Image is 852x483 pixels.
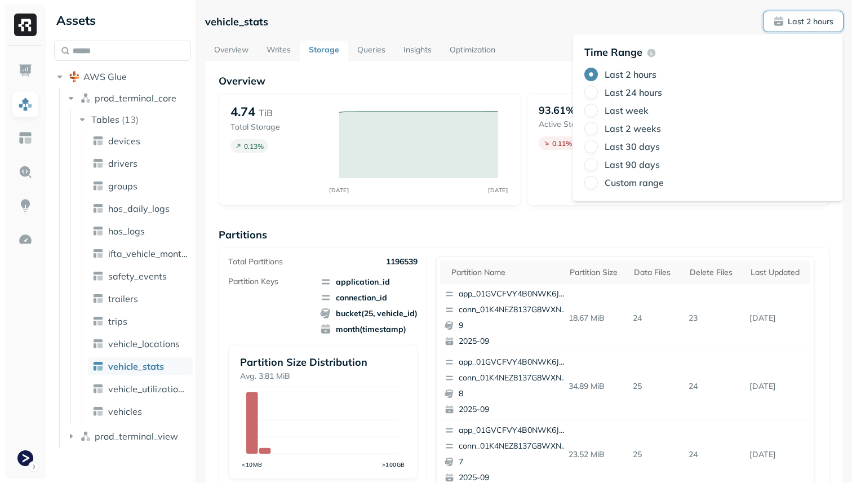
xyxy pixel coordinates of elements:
p: 7 [459,457,568,468]
label: Last week [605,105,649,116]
a: Insights [394,41,441,61]
button: Last 2 hours [764,11,843,32]
span: ifta_vehicle_months [108,248,188,259]
p: 23 [684,308,745,328]
p: Last 2 hours [788,16,833,27]
img: table [92,316,104,327]
a: Optimization [441,41,504,61]
img: Assets [18,97,33,112]
p: Partition Keys [228,276,278,287]
img: table [92,248,104,259]
img: Insights [18,198,33,213]
p: Total Storage [230,122,328,132]
a: hos_daily_logs [88,200,193,218]
span: groups [108,180,137,192]
p: 24 [684,445,745,464]
a: vehicle_utilization_day [88,380,193,398]
span: trips [108,316,127,327]
tspan: <10MB [242,461,263,468]
p: 9 [459,320,568,331]
span: trailers [108,293,138,304]
p: Time Range [584,46,642,59]
img: Ryft [14,14,37,36]
div: Last updated [751,267,805,278]
a: trailers [88,290,193,308]
span: vehicles [108,406,142,417]
a: Writes [258,41,300,61]
span: vehicle_stats [108,361,164,372]
span: prod_terminal_view [95,431,178,442]
p: 23.52 MiB [564,445,629,464]
label: Last 2 weeks [605,123,661,134]
p: 18.67 MiB [564,308,629,328]
p: conn_01K4NEZ8137G8WXNV00CK90XW1 [459,373,568,384]
img: Optimization [18,232,33,247]
button: app_01GVCFVY4B0NWK6JYK87JP2WRPconn_01K4NEZ8137G8WXNV00CK90XW182025-09 [440,352,573,420]
p: 2025-09 [459,336,568,347]
img: table [92,135,104,147]
img: table [92,180,104,192]
p: 0.13 % [244,142,264,150]
a: vehicle_stats [88,357,193,375]
a: drivers [88,154,193,172]
span: month(timestamp) [320,324,418,335]
img: namespace [80,431,91,442]
span: connection_id [320,292,418,303]
img: table [92,383,104,395]
a: trips [88,312,193,330]
button: AWS Glue [54,68,191,86]
a: Queries [348,41,394,61]
a: Storage [300,41,348,61]
button: app_01GVCFVY4B0NWK6JYK87JP2WRPconn_01K4NEZ8137G8WXNV00CK90XW192025-09 [440,284,573,352]
label: Last 2 hours [605,69,656,80]
p: TiB [259,106,273,119]
label: Custom range [605,177,664,188]
p: 0.11 % [552,139,572,148]
img: table [92,338,104,349]
a: vehicles [88,402,193,420]
p: Sep 18, 2025 [745,445,810,464]
a: devices [88,132,193,150]
img: table [92,225,104,237]
p: Total Partitions [228,256,283,267]
a: Overview [205,41,258,61]
p: ( 13 ) [122,114,139,125]
button: prod_terminal_view [65,427,192,445]
img: table [92,361,104,372]
a: groups [88,177,193,195]
span: devices [108,135,140,147]
p: Overview [219,74,829,87]
button: Tables(13) [77,110,192,128]
div: Assets [54,11,191,29]
img: table [92,203,104,214]
p: 1196539 [386,256,418,267]
span: hos_logs [108,225,145,237]
img: Query Explorer [18,165,33,179]
img: Dashboard [18,63,33,78]
p: 8 [459,388,568,400]
tspan: >100GB [382,461,405,468]
div: Partition name [451,267,558,278]
img: table [92,293,104,304]
img: table [92,271,104,282]
span: prod_terminal_core [95,92,176,104]
p: conn_01K4NEZ8137G8WXNV00CK90XW1 [459,441,568,452]
a: ifta_vehicle_months [88,245,193,263]
p: app_01GVCFVY4B0NWK6JYK87JP2WRP [459,289,568,300]
img: table [92,406,104,417]
span: vehicle_utilization_day [108,383,188,395]
img: Terminal [17,450,33,466]
p: vehicle_stats [205,15,268,28]
p: 24 [684,376,745,396]
span: vehicle_locations [108,338,180,349]
label: Last 90 days [605,159,660,170]
p: 4.74 [230,104,255,119]
img: table [92,158,104,169]
label: Last 24 hours [605,87,662,98]
a: hos_logs [88,222,193,240]
p: app_01GVCFVY4B0NWK6JYK87JP2WRP [459,357,568,368]
p: Partitions [219,228,829,241]
div: Partition size [570,267,623,278]
span: bucket(25, vehicle_id) [320,308,418,319]
p: 25 [628,376,684,396]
